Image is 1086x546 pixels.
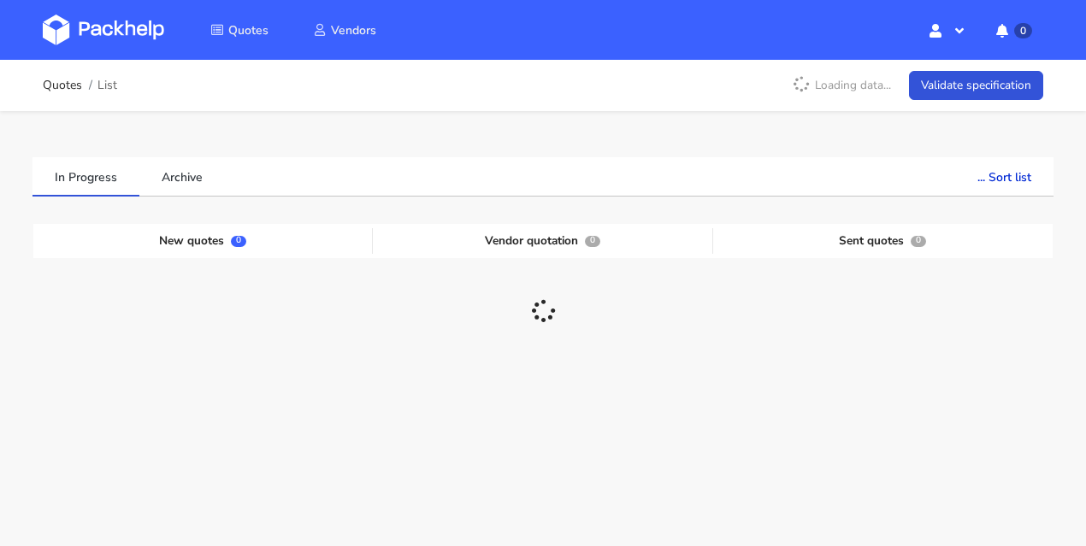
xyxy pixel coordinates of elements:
span: 0 [585,236,600,247]
span: 0 [1014,23,1032,38]
div: New quotes [33,228,373,254]
a: In Progress [32,157,139,195]
p: Loading data... [784,71,900,100]
a: Validate specification [909,71,1043,101]
div: Vendor quotation [373,228,712,254]
button: 0 [983,15,1043,45]
button: ... Sort list [955,157,1054,195]
span: Vendors [331,22,376,38]
a: Quotes [43,79,82,92]
span: 0 [911,236,926,247]
a: Vendors [292,15,397,45]
nav: breadcrumb [43,68,117,103]
span: List [97,79,117,92]
img: Dashboard [43,15,164,45]
a: Archive [139,157,225,195]
span: Quotes [228,22,269,38]
span: 0 [231,236,246,247]
a: Quotes [190,15,289,45]
div: Sent quotes [713,228,1053,254]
